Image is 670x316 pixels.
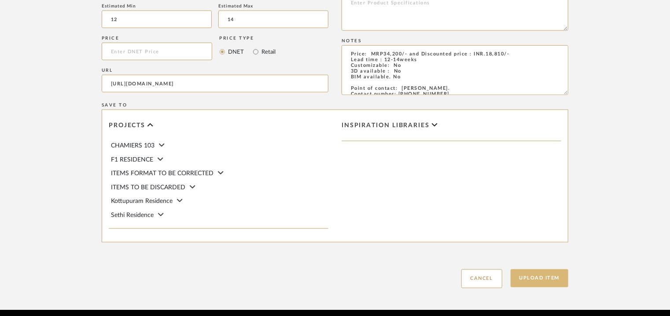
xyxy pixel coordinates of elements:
[102,75,328,92] input: Enter URL
[102,4,212,9] div: Estimated Min
[461,269,502,288] button: Cancel
[220,43,276,60] mat-radio-group: Select price type
[261,47,276,57] label: Retail
[228,47,244,57] label: DNET
[102,103,568,108] div: Save To
[511,269,569,287] button: Upload Item
[220,36,276,41] div: Price Type
[111,143,155,149] span: CHAMIERS 103
[102,36,212,41] div: Price
[102,43,212,60] input: Enter DNET Price
[111,212,154,218] span: Sethi Residence
[218,4,328,9] div: Estimated Max
[111,184,185,191] span: ITEMS TO BE DISCARDED
[111,198,173,204] span: Kottupuram Residence
[342,38,568,44] div: Notes
[111,157,153,163] span: F1 RESIDENCE
[109,122,145,129] span: Projects
[111,170,214,176] span: ITEMS FORMAT TO BE CORRECTED
[102,68,328,73] div: URL
[102,11,212,28] input: Estimated Min
[342,122,430,129] span: Inspiration libraries
[218,11,328,28] input: Estimated Max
